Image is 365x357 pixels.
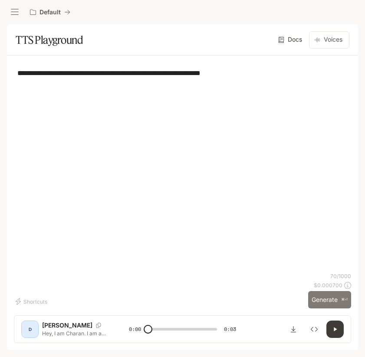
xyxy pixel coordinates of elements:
[42,321,92,330] p: [PERSON_NAME]
[14,295,51,308] button: Shortcuts
[309,31,349,49] button: Voices
[285,321,302,338] button: Download audio
[7,4,23,20] button: open drawer
[129,325,141,334] span: 0:00
[224,325,236,334] span: 0:03
[276,31,306,49] a: Docs
[26,3,74,21] button: All workspaces
[39,9,61,16] p: Default
[16,31,83,49] h1: TTS Playground
[330,272,351,280] p: 70 / 1000
[341,297,348,302] p: ⌘⏎
[306,321,323,338] button: Inspect
[42,330,108,337] p: Hey, I am Charan. I am a software developer who loves to build stuff.
[23,322,37,336] div: D
[308,291,351,309] button: Generate⌘⏎
[314,282,342,289] p: $ 0.000700
[92,323,105,328] button: Copy Voice ID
